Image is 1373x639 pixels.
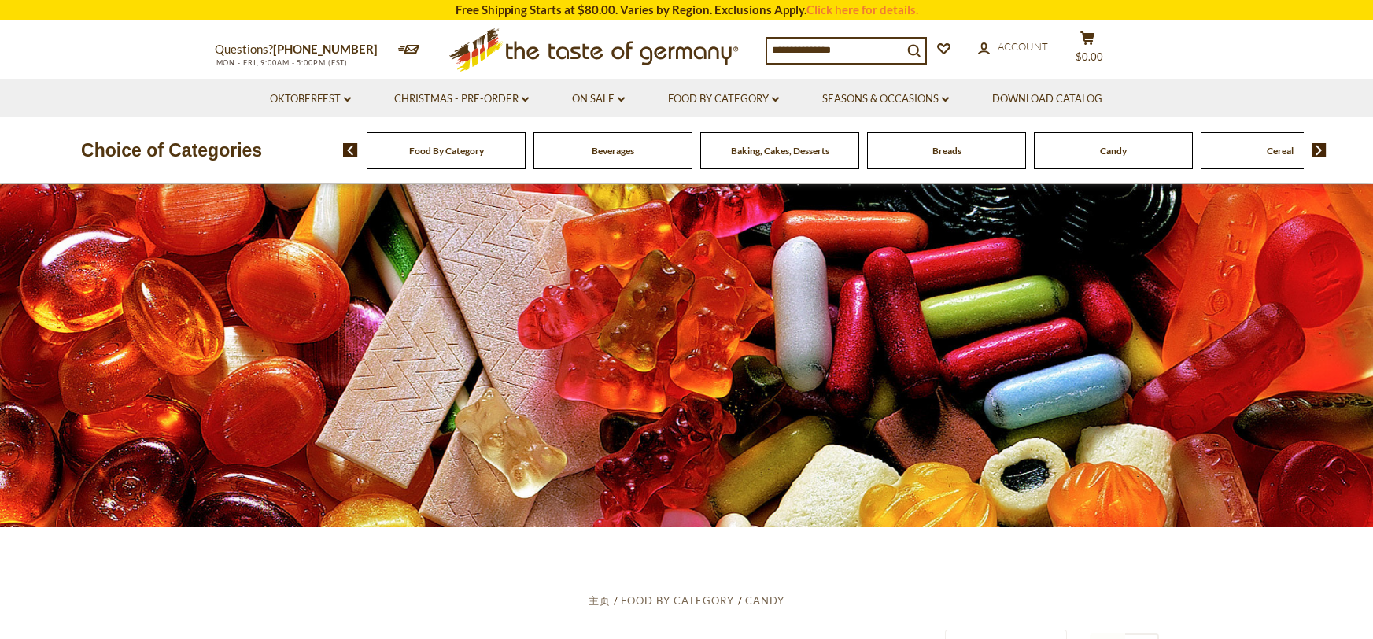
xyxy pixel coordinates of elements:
[394,90,529,108] a: Christmas - PRE-ORDER
[1065,31,1112,70] button: $0.00
[1100,145,1127,157] a: Candy
[343,143,358,157] img: previous arrow
[592,145,634,157] a: Beverages
[806,2,918,17] a: Click here for details.
[731,145,829,157] a: Baking, Cakes, Desserts
[992,90,1102,108] a: Download Catalog
[1076,50,1103,63] span: $0.00
[215,58,349,67] span: MON - FRI, 9:00AM - 5:00PM (EST)
[270,90,351,108] a: Oktoberfest
[998,40,1048,53] span: Account
[273,42,378,56] a: [PHONE_NUMBER]
[621,594,734,607] a: Food By Category
[1267,145,1294,157] a: Cereal
[978,39,1048,56] a: Account
[932,145,961,157] a: Breads
[745,594,784,607] a: Candy
[409,145,484,157] a: Food By Category
[589,594,611,607] a: 主页
[668,90,779,108] a: Food By Category
[572,90,625,108] a: On Sale
[1312,143,1327,157] img: next arrow
[215,39,389,60] p: Questions?
[822,90,949,108] a: Seasons & Occasions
